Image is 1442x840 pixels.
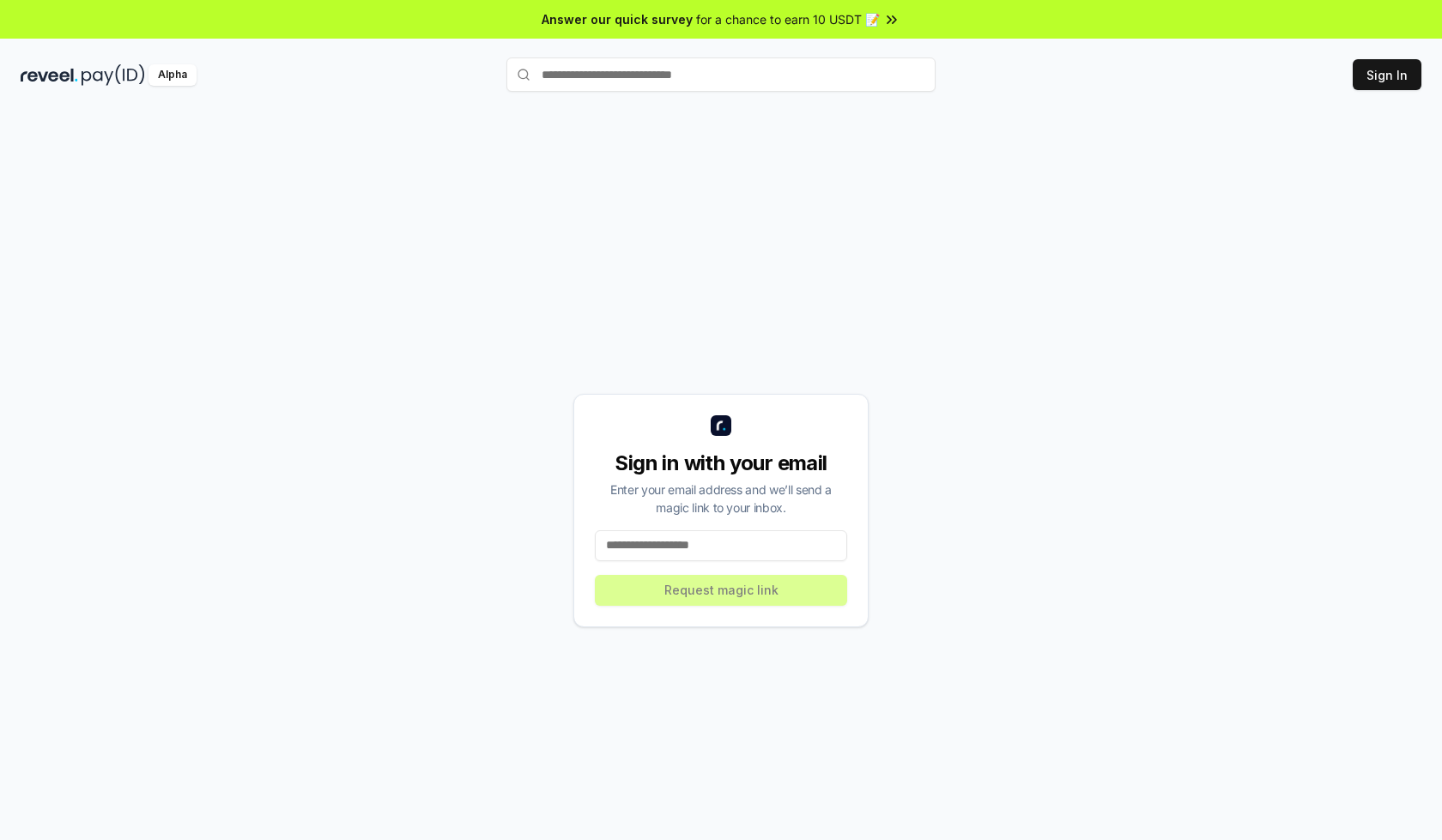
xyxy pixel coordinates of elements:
[21,64,78,86] img: reveel_dark
[711,415,731,436] img: logo_small
[542,10,693,28] span: Answer our quick survey
[148,64,197,86] div: Alpha
[696,10,880,28] span: for a chance to earn 10 USDT 📝
[1353,59,1421,90] button: Sign In
[595,450,847,477] div: Sign in with your email
[595,480,847,517] div: Enter your email address and we’ll send a magic link to your inbox.
[82,64,145,86] img: pay_id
